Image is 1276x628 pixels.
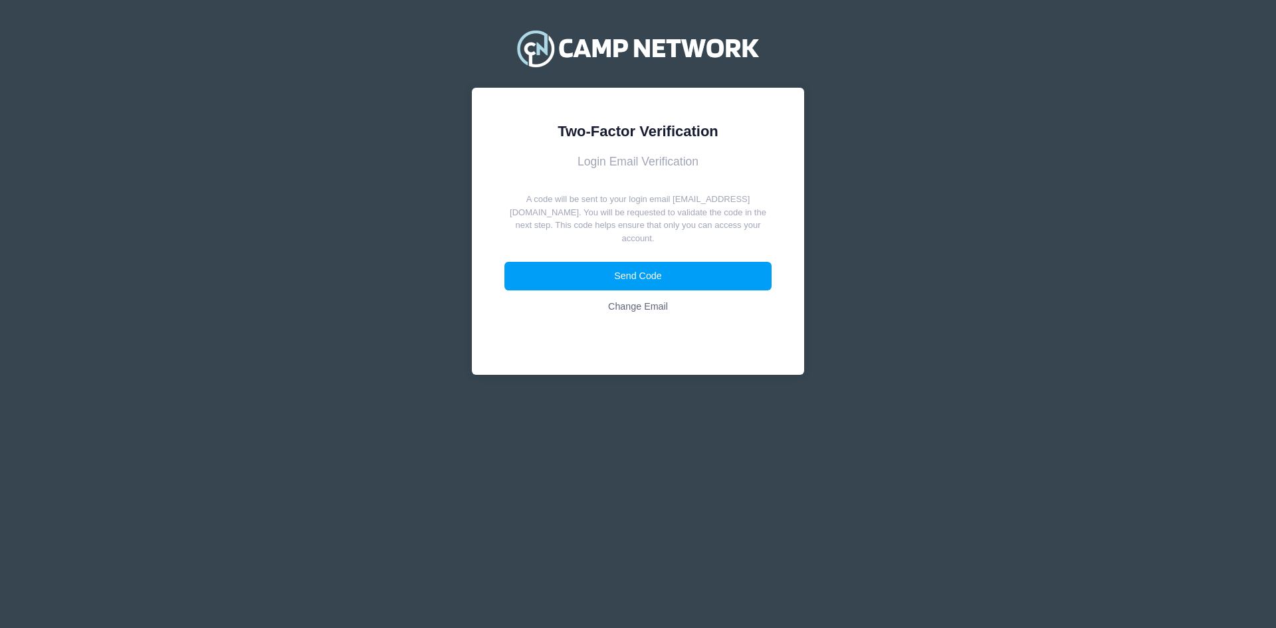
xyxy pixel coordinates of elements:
[504,262,772,290] button: Send Code
[504,120,772,142] div: Two-Factor Verification
[511,22,765,75] img: Camp Network
[504,155,772,169] h3: Login Email Verification
[504,292,772,321] a: Change Email
[504,193,772,245] p: A code will be sent to your login email [EMAIL_ADDRESS][DOMAIN_NAME]. You will be requested to va...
